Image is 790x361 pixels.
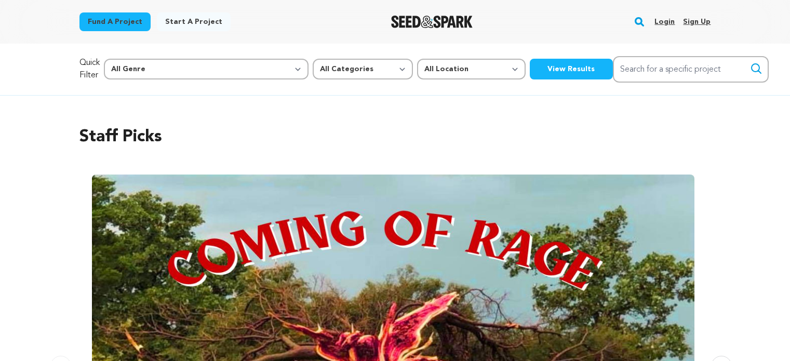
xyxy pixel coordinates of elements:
a: Login [654,14,675,30]
input: Search for a specific project [613,56,769,83]
img: Seed&Spark Logo Dark Mode [391,16,473,28]
button: View Results [530,59,613,79]
h2: Staff Picks [79,125,711,150]
a: Sign up [683,14,711,30]
a: Seed&Spark Homepage [391,16,473,28]
a: Fund a project [79,12,151,31]
a: Start a project [157,12,231,31]
p: Quick Filter [79,57,100,82]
